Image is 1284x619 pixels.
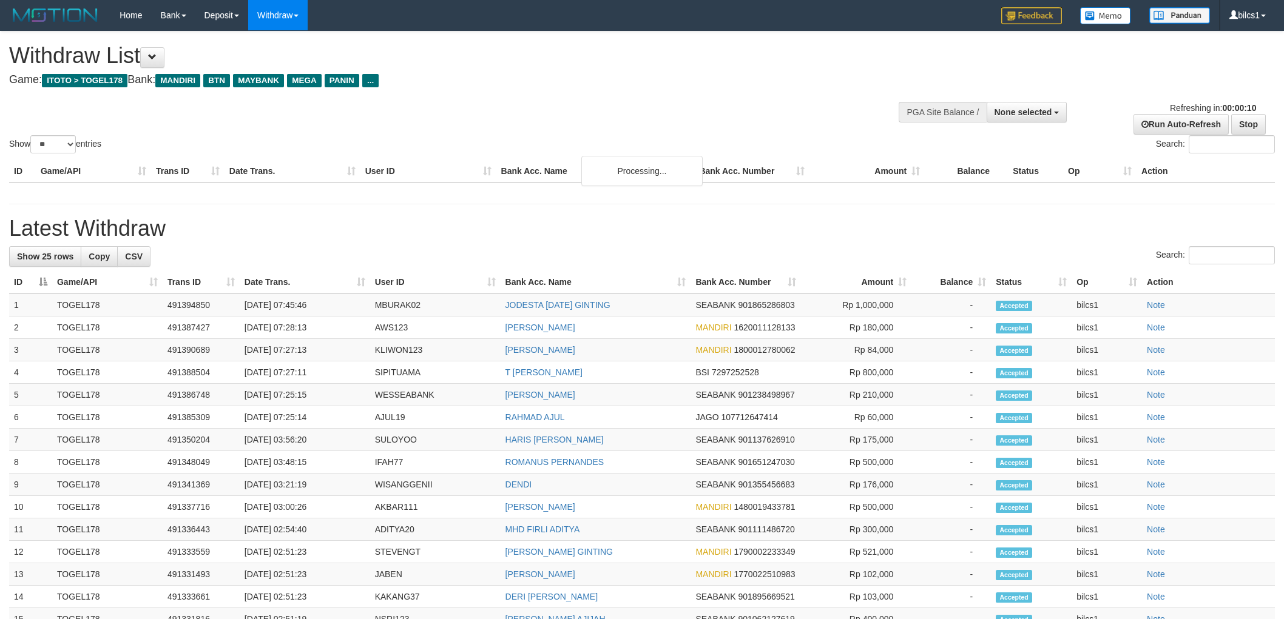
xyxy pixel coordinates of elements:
[370,541,501,563] td: STEVENGT
[738,457,794,467] span: Copy 901651247030 to clipboard
[505,569,575,579] a: [PERSON_NAME]
[1189,135,1275,153] input: Search:
[163,541,240,563] td: 491333559
[801,496,911,518] td: Rp 500,000
[1147,345,1165,355] a: Note
[809,160,925,182] th: Amount
[9,216,1275,241] h1: Latest Withdraw
[9,586,52,608] td: 14
[1142,271,1275,293] th: Action
[1134,114,1229,135] a: Run Auto-Refresh
[370,406,501,429] td: AJUL19
[996,525,1032,535] span: Accepted
[695,502,731,512] span: MANDIRI
[505,547,613,557] a: [PERSON_NAME] GINTING
[52,429,163,451] td: TOGEL178
[370,316,501,339] td: AWS123
[52,293,163,316] td: TOGEL178
[1072,406,1142,429] td: bilcs1
[801,361,911,384] td: Rp 800,000
[240,339,370,361] td: [DATE] 07:27:13
[1147,547,1165,557] a: Note
[1072,451,1142,473] td: bilcs1
[233,74,284,87] span: MAYBANK
[734,345,795,355] span: Copy 1800012780062 to clipboard
[225,160,360,182] th: Date Trans.
[1072,541,1142,563] td: bilcs1
[1147,435,1165,444] a: Note
[695,367,709,377] span: BSI
[911,406,991,429] td: -
[996,503,1032,513] span: Accepted
[360,160,496,182] th: User ID
[370,496,501,518] td: AKBAR111
[1072,496,1142,518] td: bilcs1
[734,547,795,557] span: Copy 1790002233349 to clipboard
[9,496,52,518] td: 10
[370,473,501,496] td: WISANGGENII
[9,473,52,496] td: 9
[801,293,911,316] td: Rp 1,000,000
[163,451,240,473] td: 491348049
[995,107,1052,117] span: None selected
[738,524,794,534] span: Copy 901111486720 to clipboard
[996,570,1032,580] span: Accepted
[52,339,163,361] td: TOGEL178
[691,271,801,293] th: Bank Acc. Number: activate to sort column ascending
[163,563,240,586] td: 491331493
[1063,160,1137,182] th: Op
[801,473,911,496] td: Rp 176,000
[163,496,240,518] td: 491337716
[911,586,991,608] td: -
[163,361,240,384] td: 491388504
[163,429,240,451] td: 491350204
[1072,473,1142,496] td: bilcs1
[505,592,598,601] a: DERI [PERSON_NAME]
[996,435,1032,446] span: Accepted
[911,361,991,384] td: -
[163,406,240,429] td: 491385309
[370,429,501,451] td: SULOYOO
[9,518,52,541] td: 11
[240,361,370,384] td: [DATE] 07:27:11
[370,586,501,608] td: KAKANG37
[163,271,240,293] th: Trans ID: activate to sort column ascending
[370,339,501,361] td: KLIWON123
[9,293,52,316] td: 1
[505,390,575,400] a: [PERSON_NAME]
[695,435,735,444] span: SEABANK
[163,293,240,316] td: 491394850
[9,271,52,293] th: ID: activate to sort column descending
[163,339,240,361] td: 491390689
[1072,563,1142,586] td: bilcs1
[89,252,110,261] span: Copy
[738,480,794,489] span: Copy 901355456683 to clipboard
[163,473,240,496] td: 491341369
[1072,293,1142,316] td: bilcs1
[1147,502,1165,512] a: Note
[801,563,911,586] td: Rp 102,000
[370,451,501,473] td: IFAH77
[9,135,101,153] label: Show entries
[125,252,143,261] span: CSV
[370,384,501,406] td: WESSEABANK
[496,160,695,182] th: Bank Acc. Name
[801,316,911,339] td: Rp 180,000
[81,246,118,267] a: Copy
[1072,339,1142,361] td: bilcs1
[240,473,370,496] td: [DATE] 03:21:19
[801,518,911,541] td: Rp 300,000
[240,384,370,406] td: [DATE] 07:25:15
[362,74,379,87] span: ...
[911,384,991,406] td: -
[911,293,991,316] td: -
[1001,7,1062,24] img: Feedback.jpg
[9,44,844,68] h1: Withdraw List
[325,74,359,87] span: PANIN
[163,518,240,541] td: 491336443
[9,384,52,406] td: 5
[801,406,911,429] td: Rp 60,000
[1147,412,1165,422] a: Note
[734,502,795,512] span: Copy 1480019433781 to clipboard
[240,586,370,608] td: [DATE] 02:51:23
